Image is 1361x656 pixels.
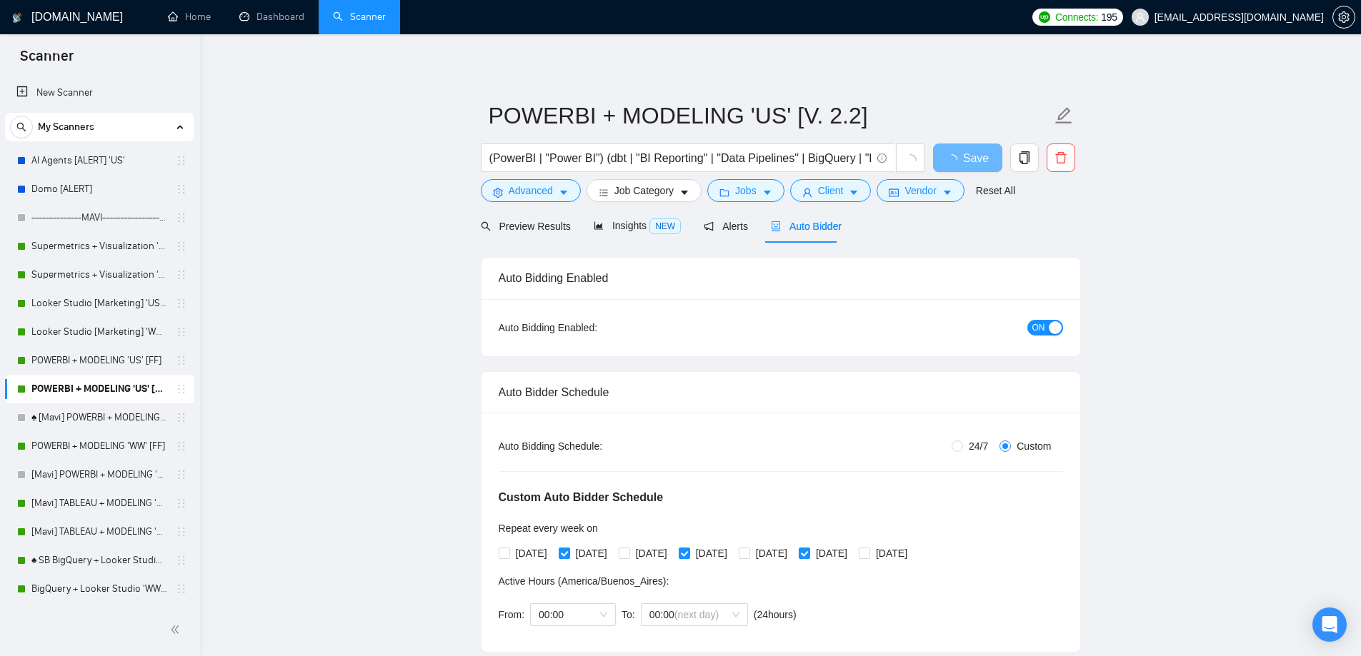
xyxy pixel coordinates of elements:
[333,11,386,23] a: searchScanner
[499,609,525,620] span: From:
[176,526,187,538] span: holder
[31,546,167,575] a: ♠ SB BigQuery + Looker Studio 'US' $95
[1011,438,1057,454] span: Custom
[176,183,187,195] span: holder
[870,545,913,561] span: [DATE]
[31,403,167,432] a: ♠ [Mavi] POWERBI + MODELING 'US' [V. 2]
[630,545,673,561] span: [DATE]
[31,460,167,489] a: [Mavi] POWERBI + MODELING 'WW' [V. 2.2] $95
[704,221,748,232] span: Alerts
[1047,151,1075,164] span: delete
[176,326,187,338] span: holder
[170,622,184,637] span: double-left
[1010,143,1039,172] button: copy
[889,187,899,198] span: idcard
[176,583,187,595] span: holder
[946,154,963,166] span: loading
[11,122,32,132] span: search
[963,149,989,167] span: Save
[499,489,664,506] h5: Custom Auto Bidder Schedule
[904,154,917,167] span: loading
[877,179,964,202] button: idcardVendorcaret-down
[5,79,194,107] li: New Scanner
[489,98,1052,133] input: Scanner name...
[649,218,681,234] span: NEW
[176,440,187,452] span: holder
[489,149,871,167] input: Search Freelance Jobs...
[31,203,167,232] a: --------------MAVI----------------------------------------------------------[OFF] DBT Comb 'US Only'
[31,146,167,175] a: AI Agents [ALERT] 'US'
[499,372,1063,413] div: Auto Bidder Schedule
[649,604,739,625] span: 00:00
[1135,12,1145,22] span: user
[38,113,94,141] span: My Scanners
[176,241,187,252] span: holder
[31,518,167,546] a: [Mavi] TABLEAU + MODELING 'WW' [FF]
[933,143,1002,172] button: Save
[904,183,936,198] span: Vendor
[1055,106,1073,125] span: edit
[771,221,781,231] span: robot
[594,220,681,231] span: Insights
[587,179,702,202] button: barsJob Categorycaret-down
[31,575,167,603] a: BigQuery + Looker Studio 'WW' [V 2.0] $95
[679,187,689,198] span: caret-down
[499,523,598,534] span: Repeat every week on
[176,212,187,223] span: holder
[810,545,853,561] span: [DATE]
[31,261,167,289] a: Supermetrics + Visualization 'WW' (Locked)
[707,179,784,202] button: folderJobscaret-down
[493,187,503,198] span: setting
[31,375,167,403] a: POWERBI + MODELING 'US' [V. 2.2]
[176,412,187,423] span: holder
[509,183,553,198] span: Advanced
[499,258,1063,298] div: Auto Bidding Enabled
[31,603,167,632] a: [Mavi] Snowflake + Visualization 'US' (Locked) $95
[499,438,687,454] div: Auto Bidding Schedule:
[559,187,569,198] span: caret-down
[539,604,607,625] span: 00:00
[942,187,952,198] span: caret-down
[481,221,491,231] span: search
[1011,151,1038,164] span: copy
[31,175,167,203] a: Domo [ALERT]
[499,320,687,335] div: Auto Bidding Enabled:
[1032,320,1045,335] span: ON
[10,116,33,138] button: search
[9,46,85,76] span: Scanner
[570,545,613,561] span: [DATE]
[599,187,609,198] span: bars
[750,545,793,561] span: [DATE]
[481,179,581,202] button: settingAdvancedcaret-down
[31,289,167,318] a: Looker Studio [Marketing] 'US' (Locked + Boost)
[168,11,211,23] a: homeHome
[239,11,304,23] a: dashboardDashboard
[176,383,187,395] span: holder
[674,609,719,620] span: (next day)
[31,432,167,460] a: POWERBI + MODELING 'WW' [FF]
[31,232,167,261] a: Supermetrics + Visualization 'US' (Locked + Boost)
[1101,9,1117,25] span: 195
[719,187,729,198] span: folder
[176,155,187,166] span: holder
[690,545,733,561] span: [DATE]
[1332,11,1355,23] a: setting
[704,221,714,231] span: notification
[735,183,757,198] span: Jobs
[963,438,994,454] span: 24/7
[771,221,842,232] span: Auto Bidder
[877,153,887,163] span: info-circle
[802,187,812,198] span: user
[31,489,167,518] a: [Mavi] TABLEAU + MODELING 'US' [FF]
[818,183,844,198] span: Client
[976,183,1015,198] a: Reset All
[754,609,797,620] span: ( 24 hours)
[12,6,22,29] img: logo
[481,221,571,232] span: Preview Results
[176,355,187,366] span: holder
[176,555,187,566] span: holder
[176,269,187,281] span: holder
[510,545,553,561] span: [DATE]
[1312,607,1347,642] div: Open Intercom Messenger
[622,609,635,620] span: To:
